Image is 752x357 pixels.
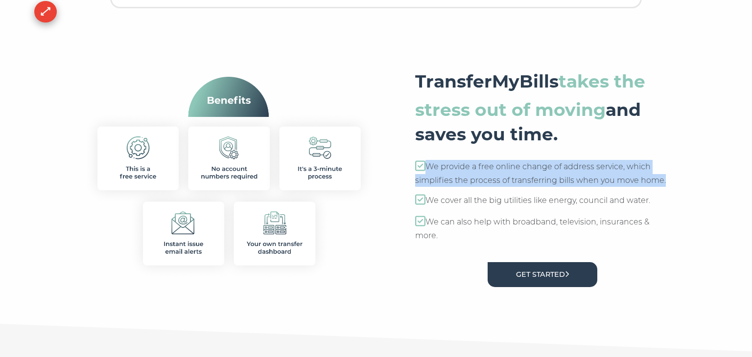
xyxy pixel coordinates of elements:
[415,67,670,145] h3: TransferMyBills and saves you time.
[415,70,645,120] strong: takes the stress out of moving
[415,194,670,208] p: We cover all the big utilities like energy, council and water.
[82,77,376,281] img: benefits.png
[415,160,670,187] p: We provide a free online change of address service, which simplifies the process of transferring ...
[36,2,55,22] div: ⟷
[488,262,597,287] a: Get Started
[415,215,670,242] p: We can also help with broadband, television, insurances & more.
